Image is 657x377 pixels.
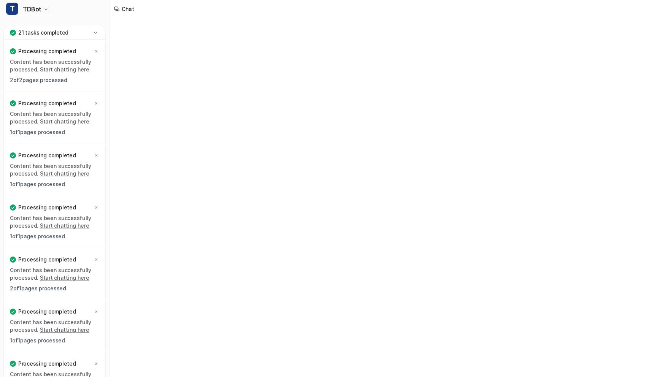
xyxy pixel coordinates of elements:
[18,256,76,263] p: Processing completed
[122,5,134,13] div: Chat
[40,326,89,333] a: Start chatting here
[3,23,106,33] a: Chat
[10,337,99,344] p: 1 of 1 pages processed
[18,204,76,211] p: Processing completed
[10,76,99,84] p: 2 of 2 pages processed
[10,233,99,240] p: 1 of 1 pages processed
[10,285,99,292] p: 2 of 1 pages processed
[18,100,76,107] p: Processing completed
[10,318,99,334] p: Content has been successfully processed.
[18,308,76,315] p: Processing completed
[10,214,99,230] p: Content has been successfully processed.
[10,266,99,282] p: Content has been successfully processed.
[6,3,18,15] span: T
[10,58,99,73] p: Content has been successfully processed.
[10,110,99,125] p: Content has been successfully processed.
[40,170,89,177] a: Start chatting here
[40,66,89,73] a: Start chatting here
[40,274,89,281] a: Start chatting here
[18,29,68,36] p: 21 tasks completed
[18,360,76,367] p: Processing completed
[40,118,89,125] a: Start chatting here
[10,162,99,177] p: Content has been successfully processed.
[18,152,76,159] p: Processing completed
[10,181,99,188] p: 1 of 1 pages processed
[23,4,41,14] span: TDBot
[10,128,99,136] p: 1 of 1 pages processed
[40,222,89,229] a: Start chatting here
[18,48,76,55] p: Processing completed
